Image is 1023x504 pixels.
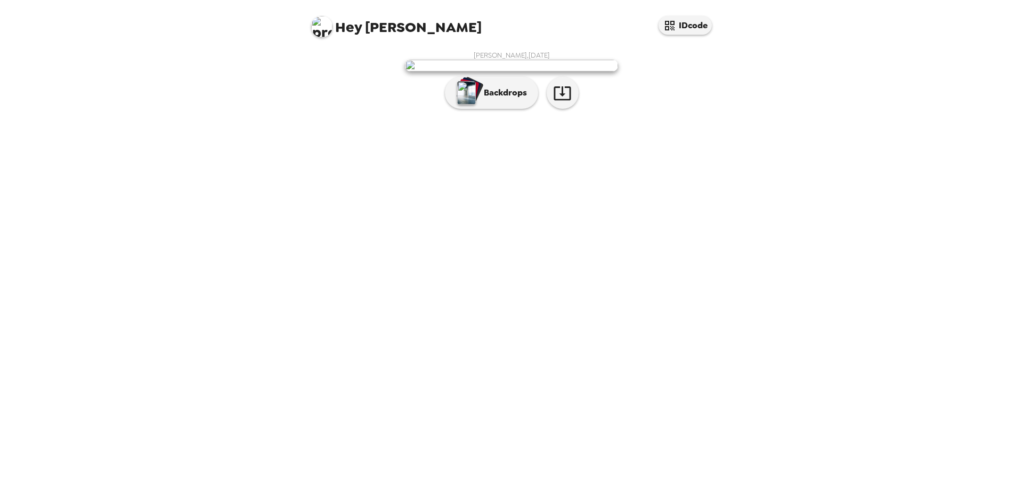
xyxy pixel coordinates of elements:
span: Hey [335,18,362,37]
img: user [405,60,618,71]
button: Backdrops [445,77,538,109]
button: IDcode [659,16,712,35]
span: [PERSON_NAME] [311,11,482,35]
p: Backdrops [478,86,527,99]
span: [PERSON_NAME] , [DATE] [474,51,550,60]
img: profile pic [311,16,332,37]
